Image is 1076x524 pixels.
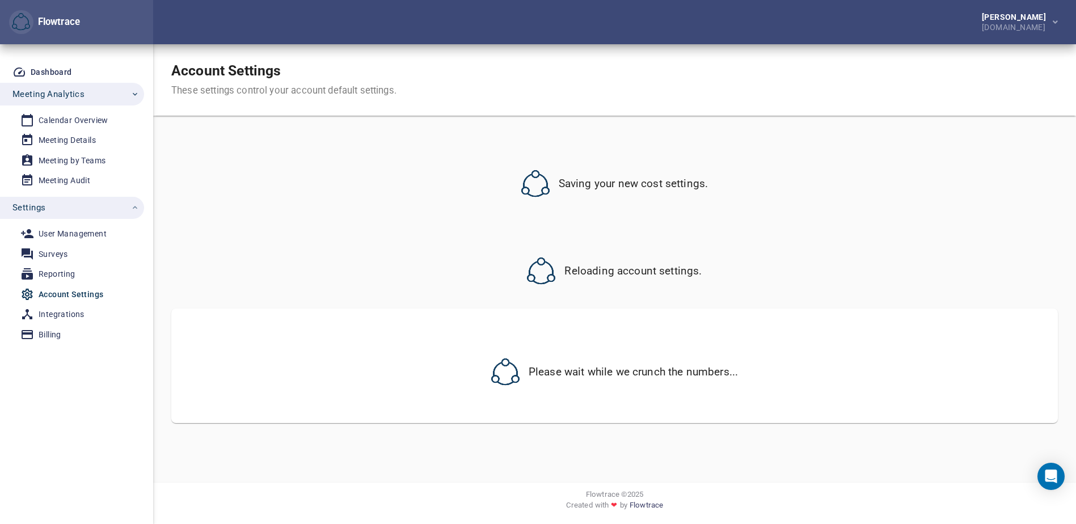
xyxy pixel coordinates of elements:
[9,10,33,35] button: Flowtrace
[39,247,68,261] div: Surveys
[39,227,107,241] div: User Management
[982,21,1050,31] div: [DOMAIN_NAME]
[171,62,396,79] h1: Account Settings
[171,84,396,98] div: These settings control your account default settings.
[964,10,1067,35] button: [PERSON_NAME][DOMAIN_NAME]
[31,65,72,79] div: Dashboard
[162,500,1067,515] div: Created with
[33,15,80,29] div: Flowtrace
[39,174,90,188] div: Meeting Audit
[221,358,1008,387] div: Please wait while we crunch the numbers...
[609,500,619,510] span: ❤
[12,13,30,31] img: Flowtrace
[12,200,45,215] span: Settings
[208,170,1022,198] div: Saving your new cost settings.
[9,10,80,35] div: Flowtrace
[39,133,96,147] div: Meeting Details
[39,113,108,128] div: Calendar Overview
[982,13,1050,21] div: [PERSON_NAME]
[39,288,103,302] div: Account Settings
[630,500,663,515] a: Flowtrace
[39,307,85,322] div: Integrations
[1037,463,1065,490] div: Open Intercom Messenger
[39,154,106,168] div: Meeting by Teams
[208,257,1022,286] div: Reloading account settings.
[12,87,85,102] span: Meeting Analytics
[39,328,61,342] div: Billing
[39,267,75,281] div: Reporting
[620,500,627,515] span: by
[586,489,643,500] span: Flowtrace © 2025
